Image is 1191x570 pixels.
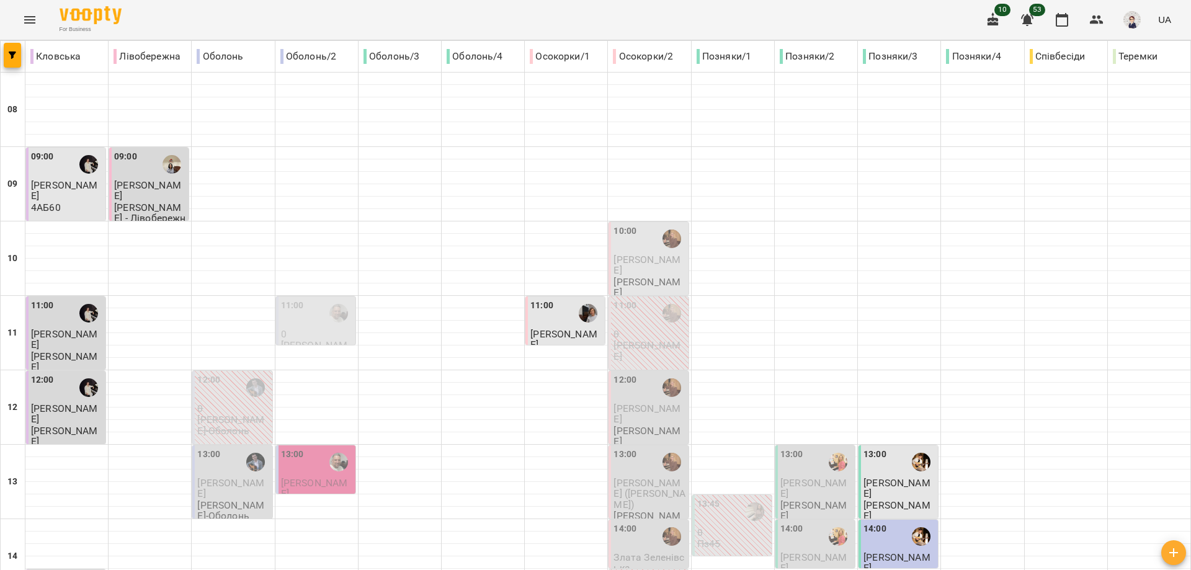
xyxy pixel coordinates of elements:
span: [PERSON_NAME] [281,477,348,499]
label: 14:00 [863,522,886,536]
p: Позняки/4 [946,49,1001,64]
h6: 14 [7,550,17,563]
p: Оболонь/3 [364,49,419,64]
p: Осокорки/2 [613,49,673,64]
img: Юлія ПОГОРЄЛОВА [662,527,681,546]
p: [PERSON_NAME] [613,340,685,362]
span: [PERSON_NAME] [31,403,98,425]
p: [PERSON_NAME] - Лівобережна [114,202,186,234]
label: 10:00 [613,225,636,238]
img: Voopty Logo [60,6,122,24]
label: 11:00 [281,299,304,313]
img: Юрій ГАЛІС [329,453,348,471]
label: 12:00 [613,373,636,387]
p: [PERSON_NAME] [281,340,353,362]
p: Пз45 [697,538,721,549]
img: Наталя ПОСИПАЙКО [829,527,847,546]
img: Анна ГОРБУЛІНА [79,378,98,397]
span: 53 [1029,4,1045,16]
label: 13:00 [281,448,304,461]
img: Анна ГОРБУЛІНА [79,155,98,174]
p: [PERSON_NAME] [780,500,852,522]
p: Оболонь/2 [280,49,336,64]
p: 0 [613,329,685,339]
p: Лівобережна [114,49,181,64]
img: Сергій ВЛАСОВИЧ [912,527,930,546]
span: [PERSON_NAME] [31,179,98,202]
div: Людмила ЦВЄТКОВА [579,304,597,323]
p: 0 [281,329,353,339]
label: 13:45 [697,497,720,511]
img: Юлія ПОГОРЄЛОВА [662,229,681,248]
p: Осокорки/1 [530,49,590,64]
span: [PERSON_NAME] [613,403,680,425]
p: 4АБ60 [31,202,61,213]
p: Співбесіди [1030,49,1086,64]
img: Анна ГОРБУЛІНА [79,304,98,323]
p: Кловська [30,49,81,64]
span: 10 [994,4,1010,16]
span: [PERSON_NAME] [114,179,181,202]
h6: 09 [7,177,17,191]
label: 14:00 [780,522,803,536]
span: UA [1158,13,1171,26]
img: aa85c507d3ef63538953964a1cec316d.png [1123,11,1141,29]
p: Позняки/1 [697,49,751,64]
label: 13:00 [863,448,886,461]
span: [PERSON_NAME] ([PERSON_NAME]) [613,477,685,510]
p: Оболонь/4 [447,49,502,64]
p: Позняки/3 [863,49,917,64]
img: Олексій КОЧЕТОВ [246,453,265,471]
img: Сергій ВЛАСОВИЧ [912,453,930,471]
label: 12:00 [31,373,54,387]
span: [PERSON_NAME] [613,254,680,276]
span: [PERSON_NAME] [197,477,264,499]
p: [PERSON_NAME] [613,510,685,532]
p: [PERSON_NAME] [31,425,103,447]
span: For Business [60,25,122,33]
label: 09:00 [114,150,137,164]
span: [PERSON_NAME] [863,477,930,499]
p: 0 [697,527,769,538]
img: Наталя ПОСИПАЙКО [829,453,847,471]
img: Юрій ГАЛІС [329,304,348,323]
label: 14:00 [613,522,636,536]
p: Оболонь [197,49,243,64]
label: 11:00 [613,299,636,313]
label: 13:00 [780,448,803,461]
p: Позняки/2 [780,49,834,64]
p: [PERSON_NAME] [863,500,935,522]
label: 12:00 [197,373,220,387]
span: [PERSON_NAME] [780,477,847,499]
button: UA [1153,8,1176,31]
h6: 10 [7,252,17,265]
h6: 08 [7,103,17,117]
p: [PERSON_NAME] [31,351,103,373]
p: 0 [197,403,269,414]
label: 09:00 [31,150,54,164]
div: Юлія ПОГОРЄЛОВА [662,304,681,323]
img: Ірина ЗЕНДРАН [746,502,764,521]
p: [PERSON_NAME] [613,425,685,447]
p: [PERSON_NAME]-Оболонь [197,414,269,436]
img: Юлія ПОГОРЄЛОВА [662,378,681,397]
p: Теремки [1113,49,1158,64]
p: [PERSON_NAME]-Оболонь [197,500,269,522]
span: [PERSON_NAME] [530,328,597,350]
img: Юлія ПОГОРЄЛОВА [662,453,681,471]
label: 11:00 [530,299,553,313]
img: Олексій КОЧЕТОВ [246,378,265,397]
div: Ельміра АЛІЄВА [163,155,181,174]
